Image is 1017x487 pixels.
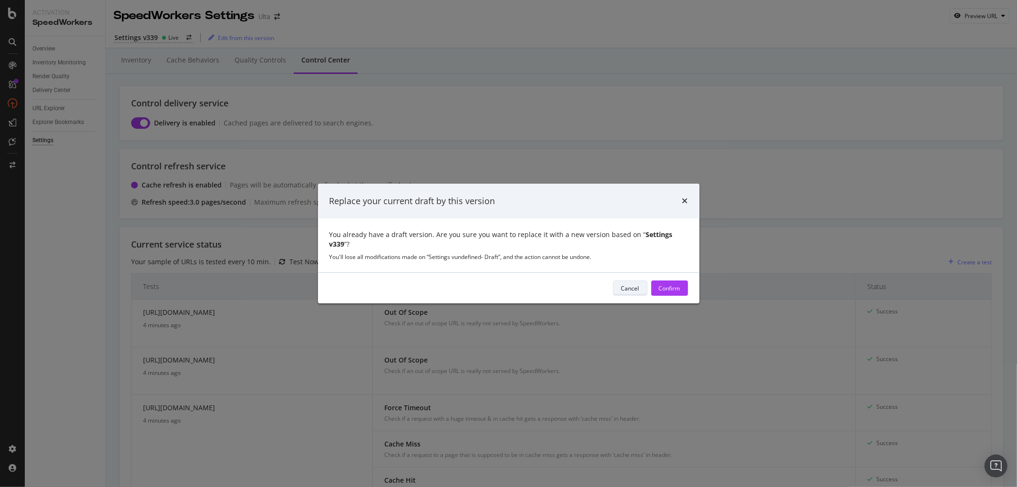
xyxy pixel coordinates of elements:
div: Cancel [621,284,639,292]
button: Cancel [613,280,647,296]
div: You'll lose all modifications made on “ Settings vundefined - Draft”, and the action cannot be un... [329,253,688,261]
div: Open Intercom Messenger [985,455,1007,477]
div: Replace your current draft by this version [329,195,495,207]
div: times [682,195,688,207]
button: Confirm [651,280,688,296]
div: modal [318,184,699,304]
div: You already have a draft version. Are you sure you want to replace it with a new version based on... [329,230,688,249]
b: Settings v339 [329,230,673,249]
div: Confirm [659,284,680,292]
